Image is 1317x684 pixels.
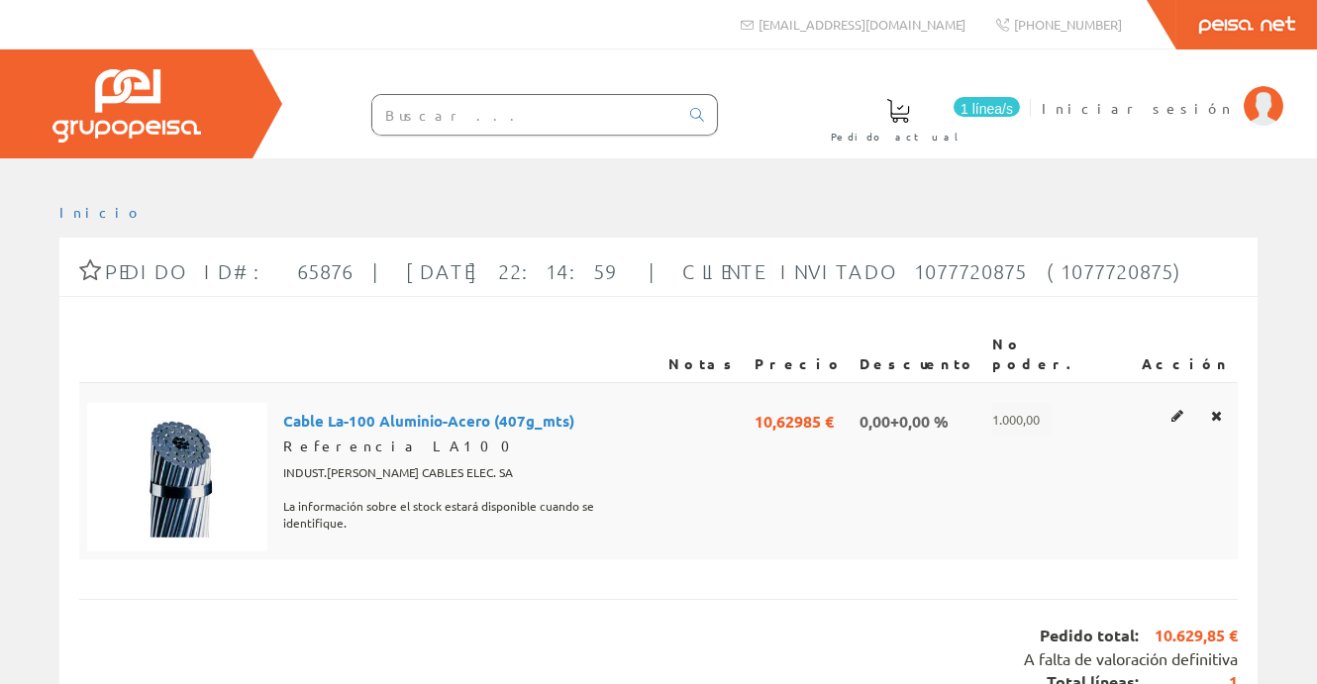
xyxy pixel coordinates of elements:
[1040,625,1139,645] font: Pedido total:
[831,129,965,144] font: Pedido actual
[1042,82,1283,101] a: Iniciar sesión
[755,354,844,372] font: Precio
[283,464,513,480] font: INDUST.[PERSON_NAME] CABLES ELEC. SA
[860,354,976,372] font: Descuento
[1142,354,1230,372] font: Acción
[1042,99,1234,117] font: Iniciar sesión
[1155,625,1238,645] font: 10.629,85 €
[87,403,267,551] img: Foto artículo La-100 Cable Aluminio-Acero (407g_mts) (182.18390804598x150)
[1024,648,1238,668] font: A falta de valoración definitiva
[283,498,594,531] font: La información sobre el stock estará disponible cuando se identifique.
[759,16,965,33] font: [EMAIL_ADDRESS][DOMAIN_NAME]
[283,411,574,431] font: Cable La-100 Aluminio-Acero (407g_mts)
[755,411,834,432] font: 10,62985 €
[372,95,678,135] input: Buscar ...
[59,203,144,221] a: Inicio
[283,437,522,454] font: Referencia LA100
[992,335,1083,372] font: No poder.
[52,69,201,143] img: Grupo Peisa
[668,354,739,372] font: Notas
[811,82,1025,154] a: 1 línea/s Pedido actual
[1014,16,1122,33] font: [PHONE_NUMBER]
[105,259,1188,283] font: Pedido ID#: 65876 | [DATE] 22:14:59 | Cliente invitado 1077720875 (1077720875)
[860,411,949,432] font: 0,00+0,00 %
[1205,403,1228,429] a: Eliminar
[992,411,1040,428] font: 1.000,00
[1165,403,1189,429] a: Editar
[961,101,1013,117] font: 1 línea/s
